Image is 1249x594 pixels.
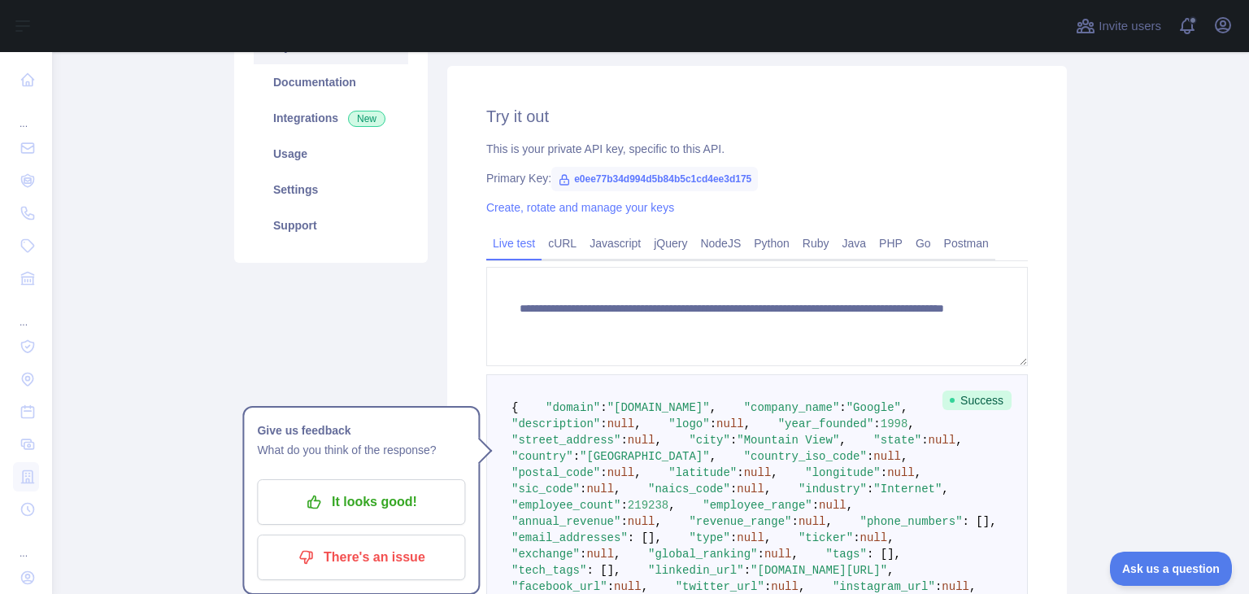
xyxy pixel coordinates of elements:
span: null [744,466,772,479]
iframe: Toggle Customer Support [1110,552,1233,586]
span: , [799,580,805,593]
span: , [942,483,948,496]
span: "global_ranking" [648,548,757,561]
a: Postman [938,230,995,256]
span: null [860,531,888,544]
span: , [614,548,620,561]
a: jQuery [647,230,694,256]
button: It looks good! [257,479,465,525]
span: : [620,515,627,528]
span: : [], [628,531,662,544]
a: Go [909,230,938,256]
span: : [873,417,880,430]
span: "industry" [799,483,867,496]
span: null [737,483,764,496]
div: ... [13,527,39,560]
a: Settings [254,172,408,207]
a: NodeJS [694,230,747,256]
span: "logo" [668,417,709,430]
span: , [614,483,620,496]
span: "[DOMAIN_NAME]" [607,401,710,414]
span: , [846,499,853,512]
span: null [873,450,901,463]
span: null [771,580,799,593]
span: , [655,434,661,447]
span: "[GEOGRAPHIC_DATA]" [580,450,710,463]
p: It looks good! [269,488,453,516]
a: Java [836,230,873,256]
span: "country_iso_code" [744,450,867,463]
span: "linkedin_url" [648,564,744,577]
span: null [607,466,635,479]
span: : [881,466,887,479]
span: "twitter_url" [676,580,764,593]
div: ... [13,98,39,130]
p: There's an issue [269,544,453,571]
a: PHP [873,230,909,256]
span: , [710,401,716,414]
h1: Give us feedback [257,421,465,440]
div: ... [13,296,39,329]
span: null [716,417,744,430]
span: "description" [511,417,600,430]
span: null [737,531,764,544]
span: "Mountain View" [737,434,839,447]
div: Primary Key: [486,170,1028,186]
span: : [580,483,586,496]
a: Python [747,230,796,256]
span: null [799,515,826,528]
a: Live test [486,230,542,256]
span: "revenue_range" [689,515,791,528]
span: null [819,499,846,512]
span: : [737,466,743,479]
span: "facebook_url" [511,580,607,593]
span: "city" [689,434,729,447]
span: : [791,515,798,528]
span: , [668,499,675,512]
span: : [730,483,737,496]
span: "phone_numbers" [860,515,963,528]
span: , [887,564,894,577]
span: : [839,401,846,414]
span: , [887,531,894,544]
p: What do you think of the response? [257,440,465,460]
a: cURL [542,230,583,256]
span: , [764,531,771,544]
a: Support [254,207,408,243]
button: There's an issue [257,535,465,580]
span: : [710,417,716,430]
a: Ruby [796,230,836,256]
span: null [628,434,655,447]
span: , [791,548,798,561]
span: : [921,434,928,447]
span: "naics_code" [648,483,730,496]
span: : [935,580,942,593]
span: e0ee77b34d994d5b84b5c1cd4ee3d175 [551,167,758,191]
span: : [600,417,607,430]
span: : [620,499,627,512]
span: New [348,111,385,127]
span: : [620,434,627,447]
span: "longitude" [805,466,880,479]
span: : [744,564,751,577]
span: : [867,483,873,496]
span: "domain" [546,401,600,414]
button: Invite users [1073,13,1164,39]
span: "Internet" [873,483,942,496]
span: "tech_tags" [511,564,586,577]
span: , [901,401,907,414]
span: Success [942,391,1012,410]
span: , [969,580,976,593]
span: , [771,466,777,479]
a: Documentation [254,64,408,100]
span: null [628,515,655,528]
span: { [511,401,518,414]
span: null [586,548,614,561]
span: , [839,434,846,447]
span: "street_address" [511,434,620,447]
div: This is your private API key, specific to this API. [486,141,1028,157]
span: null [887,466,915,479]
span: "[DOMAIN_NAME][URL]" [751,564,887,577]
span: , [744,417,751,430]
span: : [600,466,607,479]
